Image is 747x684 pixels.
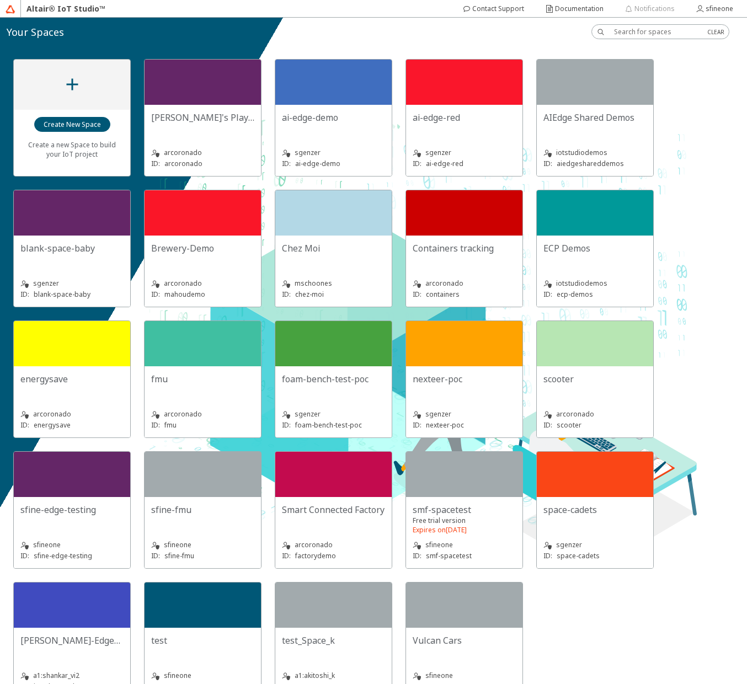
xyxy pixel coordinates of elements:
[543,159,552,168] p: ID:
[413,111,516,124] unity-typography: ai-edge-red
[413,420,421,430] p: ID:
[282,420,291,430] p: ID:
[413,278,516,289] unity-typography: arcoronado
[557,420,581,430] p: scooter
[151,373,254,385] unity-typography: fmu
[151,159,160,168] p: ID:
[282,539,385,551] unity-typography: arcoronado
[282,278,385,289] unity-typography: mschoones
[557,159,624,168] p: aiedgeshareddemos
[151,634,254,646] unity-typography: test
[543,278,647,289] unity-typography: iotstudiodemos
[413,409,516,420] unity-typography: sgenzer
[20,290,29,299] p: ID:
[151,539,254,551] unity-typography: sfineone
[282,670,385,681] unity-typography: a1:akitoshi_k
[543,409,647,420] unity-typography: arcoronado
[413,290,421,299] p: ID:
[413,525,516,535] unity-typography: Expires on [DATE]
[164,420,177,430] p: fmu
[34,551,92,560] p: sfine-edge-testing
[413,634,516,646] unity-typography: Vulcan Cars
[20,242,124,254] unity-typography: blank-space-baby
[282,147,385,158] unity-typography: sgenzer
[20,670,124,681] unity-typography: a1:shankar_vi2
[543,373,647,385] unity-typography: scooter
[151,242,254,254] unity-typography: Brewery-Demo
[151,147,254,158] unity-typography: arcoronado
[413,539,516,551] unity-typography: sfineone
[282,290,291,299] p: ID:
[151,504,254,516] unity-typography: sfine-fmu
[20,420,29,430] p: ID:
[164,159,202,168] p: arcoronado
[426,420,464,430] p: nexteer-poc
[426,551,472,560] p: smf-spacetest
[20,409,124,420] unity-typography: arcoronado
[413,670,516,681] unity-typography: sfineone
[426,290,460,299] p: containers
[295,159,340,168] p: ai-edge-demo
[557,551,600,560] p: space-cadets
[282,242,385,254] unity-typography: Chez Moi
[413,516,516,525] unity-typography: Free trial version
[282,551,291,560] p: ID:
[34,420,71,430] p: energysave
[282,373,385,385] unity-typography: foam-bench-test-poc
[413,147,516,158] unity-typography: sgenzer
[543,111,647,124] unity-typography: AIEdge Shared Demos
[164,290,205,299] p: mahoudemo
[295,290,324,299] p: chez-moi
[20,539,124,551] unity-typography: sfineone
[151,420,160,430] p: ID:
[543,551,552,560] p: ID:
[295,551,336,560] p: factorydemo
[282,111,385,124] unity-typography: ai-edge-demo
[543,420,552,430] p: ID:
[151,290,160,299] p: ID:
[151,278,254,289] unity-typography: arcoronado
[543,242,647,254] unity-typography: ECP Demos
[164,551,194,560] p: sfine-fmu
[543,147,647,158] unity-typography: iotstudiodemos
[20,551,29,560] p: ID:
[413,551,421,560] p: ID:
[543,539,647,551] unity-typography: sgenzer
[426,159,463,168] p: ai-edge-red
[413,242,516,254] unity-typography: Containers tracking
[543,290,552,299] p: ID:
[151,670,254,681] unity-typography: sfineone
[151,551,160,560] p: ID:
[557,290,593,299] p: ecp-demos
[282,409,385,420] unity-typography: sgenzer
[151,409,254,420] unity-typography: arcoronado
[295,420,362,430] p: foam-bench-test-poc
[543,504,647,516] unity-typography: space-cadets
[34,290,90,299] p: blank-space-baby
[282,504,385,516] unity-typography: Smart Connected Factory
[413,373,516,385] unity-typography: nexteer-poc
[151,111,254,124] unity-typography: [PERSON_NAME]'s Playground
[413,504,516,516] unity-typography: smf-spacetest
[20,504,124,516] unity-typography: sfine-edge-testing
[413,159,421,168] p: ID:
[282,159,291,168] p: ID:
[20,373,124,385] unity-typography: energysave
[282,634,385,646] unity-typography: test_Space_k
[20,278,124,289] unity-typography: sgenzer
[20,132,124,166] unity-typography: Create a new Space to build your IoT project
[20,634,124,646] unity-typography: [PERSON_NAME]-EdgeApps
